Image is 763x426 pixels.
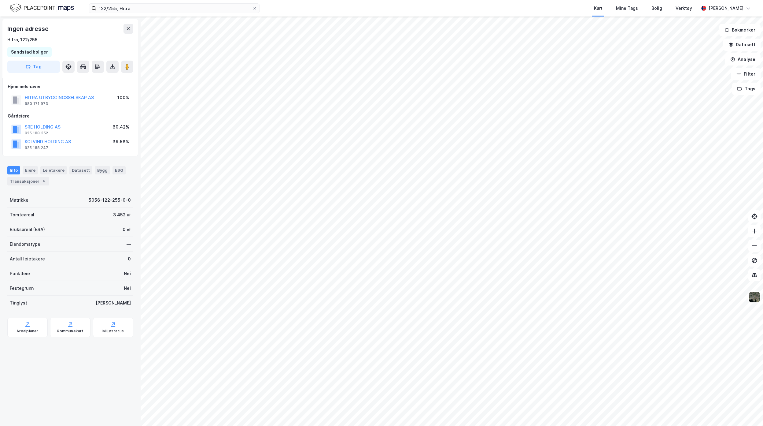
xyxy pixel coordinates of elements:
[117,94,129,101] div: 100%
[10,196,30,204] div: Matrikkel
[8,112,133,120] div: Gårdeiere
[123,226,131,233] div: 0 ㎡
[40,166,67,174] div: Leietakere
[616,5,638,12] div: Mine Tags
[112,166,126,174] div: ESG
[112,138,129,145] div: 39.58%
[69,166,92,174] div: Datasett
[10,270,30,277] div: Punktleie
[732,397,763,426] div: Kontrollprogram for chat
[7,61,60,73] button: Tag
[112,123,129,131] div: 60.42%
[124,270,131,277] div: Nei
[124,285,131,292] div: Nei
[128,255,131,263] div: 0
[10,285,34,292] div: Festegrunn
[102,329,124,334] div: Miljøstatus
[10,299,27,307] div: Tinglyst
[723,39,761,51] button: Datasett
[96,299,131,307] div: [PERSON_NAME]
[113,211,131,219] div: 3 452 ㎡
[719,24,761,36] button: Bokmerker
[7,166,20,174] div: Info
[10,226,45,233] div: Bruksareal (BRA)
[725,53,761,65] button: Analyse
[25,131,48,136] div: 925 188 352
[25,101,48,106] div: 980 171 973
[57,329,83,334] div: Kommunekart
[7,177,49,185] div: Transaksjoner
[709,5,743,12] div: [PERSON_NAME]
[651,5,662,12] div: Bolig
[732,397,763,426] iframe: Chat Widget
[17,329,38,334] div: Arealplaner
[11,48,48,56] div: Sandstad boliger
[749,291,760,303] img: 9k=
[732,83,761,95] button: Tags
[25,145,48,150] div: 925 188 247
[8,83,133,90] div: Hjemmelshaver
[676,5,692,12] div: Verktøy
[7,36,38,43] div: Hitra, 122/255
[7,24,50,34] div: Ingen adresse
[10,211,34,219] div: Tomteareal
[731,68,761,80] button: Filter
[594,5,603,12] div: Kart
[96,4,252,13] input: Søk på adresse, matrikkel, gårdeiere, leietakere eller personer
[41,178,47,184] div: 4
[23,166,38,174] div: Eiere
[89,196,131,204] div: 5056-122-255-0-0
[10,255,45,263] div: Antall leietakere
[10,3,74,13] img: logo.f888ab2527a4732fd821a326f86c7f29.svg
[95,166,110,174] div: Bygg
[10,241,40,248] div: Eiendomstype
[127,241,131,248] div: —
